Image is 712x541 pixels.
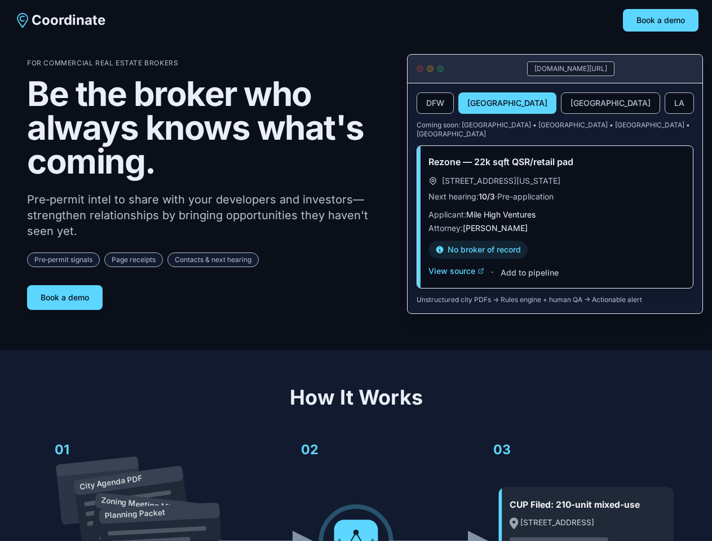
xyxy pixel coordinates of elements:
[27,59,389,68] p: For Commercial Real Estate Brokers
[479,192,495,201] span: 10/3
[428,241,528,259] div: No broker of record
[501,267,559,278] button: Add to pipeline
[27,252,100,267] span: Pre‑permit signals
[428,223,682,234] p: Attorney:
[428,155,682,168] h3: Rezone — 22k sqft QSR/retail pad
[104,508,165,520] text: Planning Packet
[491,265,494,279] span: ·
[100,495,191,514] text: Zoning Meeting Minutes
[417,92,454,114] button: DFW
[561,92,660,114] button: [GEOGRAPHIC_DATA]
[665,92,694,114] button: LA
[27,285,103,310] button: Book a demo
[417,121,693,139] p: Coming soon: [GEOGRAPHIC_DATA] • [GEOGRAPHIC_DATA] • [GEOGRAPHIC_DATA] • [GEOGRAPHIC_DATA]
[527,61,614,76] div: [DOMAIN_NAME][URL]
[27,77,389,178] h1: Be the broker who always knows what's coming.
[79,473,143,491] text: City Agenda PDF
[27,386,685,409] h2: How It Works
[493,441,511,458] text: 03
[442,175,560,187] span: [STREET_ADDRESS][US_STATE]
[520,518,594,527] text: [STREET_ADDRESS]
[428,191,682,202] p: Next hearing: · Pre-application
[466,210,536,219] span: Mile High Ventures
[417,295,693,304] p: Unstructured city PDFs → Rules engine + human QA → Actionable alert
[27,192,389,239] p: Pre‑permit intel to share with your developers and investors—strengthen relationships by bringing...
[55,441,69,458] text: 01
[167,252,259,267] span: Contacts & next hearing
[463,223,528,233] span: [PERSON_NAME]
[301,441,319,458] text: 02
[14,11,32,29] img: Coordinate
[428,265,484,277] button: View source
[623,9,698,32] button: Book a demo
[32,11,105,29] span: Coordinate
[458,92,556,114] button: [GEOGRAPHIC_DATA]
[428,209,682,220] p: Applicant:
[510,499,640,510] text: CUP Filed: 210-unit mixed-use
[104,252,163,267] span: Page receipts
[14,11,105,29] a: Coordinate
